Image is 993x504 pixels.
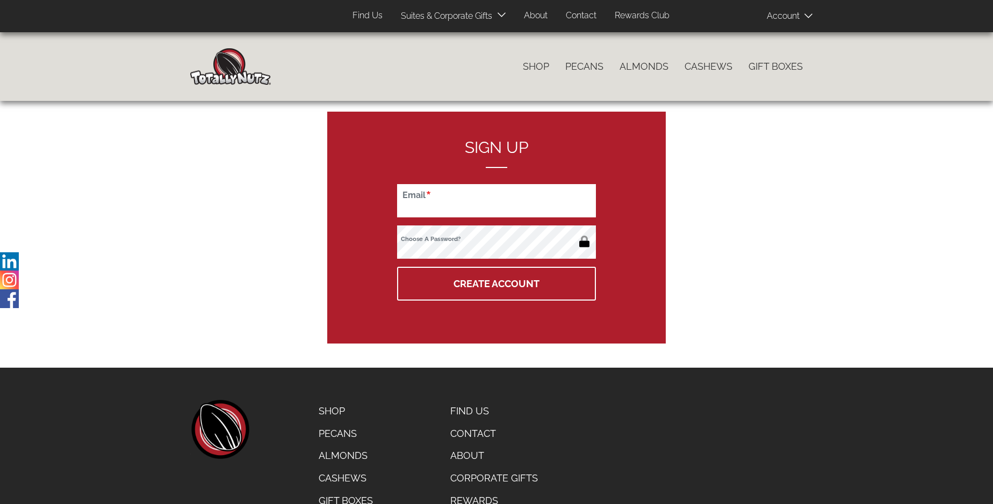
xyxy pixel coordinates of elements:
a: Rewards Club [607,5,678,26]
a: Cashews [677,55,740,78]
a: home [190,400,249,459]
a: Contact [558,5,605,26]
input: Email [397,184,596,217]
a: Find Us [442,400,548,422]
a: Gift Boxes [740,55,811,78]
a: Cashews [311,467,381,490]
a: Suites & Corporate Gifts [393,6,495,27]
a: Pecans [557,55,611,78]
a: Corporate Gifts [442,467,548,490]
a: About [516,5,556,26]
a: About [442,444,548,467]
a: Shop [515,55,557,78]
a: Shop [311,400,381,422]
button: Create Account [397,267,596,301]
a: Almonds [311,444,381,467]
h2: Sign up [397,138,596,168]
a: Contact [442,422,548,445]
a: Almonds [611,55,677,78]
img: Home [190,48,271,85]
a: Find Us [344,5,391,26]
a: Pecans [311,422,381,445]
